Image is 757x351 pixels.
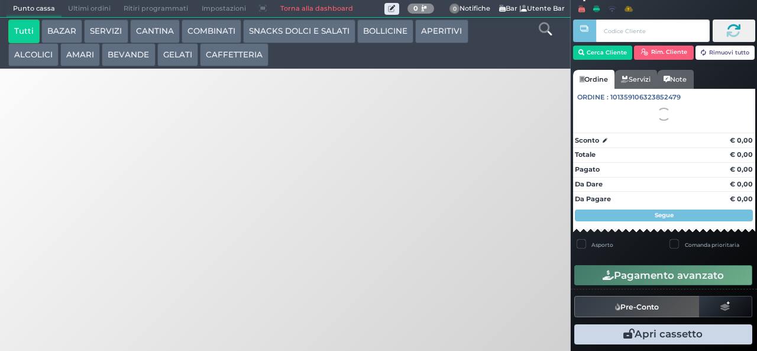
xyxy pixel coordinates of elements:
[8,20,40,43] button: Tutti
[273,1,359,17] a: Torna alla dashboard
[591,241,613,249] label: Asporto
[357,20,413,43] button: BOLLICINE
[685,241,739,249] label: Comanda prioritaria
[7,1,62,17] span: Punto cassa
[730,165,753,173] strong: € 0,00
[657,70,693,89] a: Note
[575,180,603,188] strong: Da Dare
[573,46,633,60] button: Cerca Cliente
[614,70,657,89] a: Servizi
[117,1,195,17] span: Ritiri programmati
[243,20,355,43] button: SNACKS DOLCI E SALATI
[102,43,155,67] button: BEVANDE
[413,4,418,12] b: 0
[130,20,180,43] button: CANTINA
[157,43,198,67] button: GELATI
[574,296,700,317] button: Pre-Conto
[573,70,614,89] a: Ordine
[577,92,609,102] span: Ordine :
[574,324,752,344] button: Apri cassetto
[575,136,599,146] strong: Sconto
[634,46,694,60] button: Rim. Cliente
[8,43,59,67] button: ALCOLICI
[575,165,600,173] strong: Pagato
[575,150,596,159] strong: Totale
[730,136,753,144] strong: € 0,00
[62,1,117,17] span: Ultimi ordini
[730,150,753,159] strong: € 0,00
[730,195,753,203] strong: € 0,00
[730,180,753,188] strong: € 0,00
[195,1,253,17] span: Impostazioni
[200,43,268,67] button: CAFFETTERIA
[182,20,241,43] button: COMBINATI
[610,92,681,102] span: 101359106323852479
[84,20,128,43] button: SERVIZI
[415,20,468,43] button: APERITIVI
[41,20,82,43] button: BAZAR
[655,211,674,219] strong: Segue
[596,20,709,42] input: Codice Cliente
[449,4,460,14] span: 0
[695,46,755,60] button: Rimuovi tutto
[60,43,100,67] button: AMARI
[574,265,752,285] button: Pagamento avanzato
[575,195,611,203] strong: Da Pagare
